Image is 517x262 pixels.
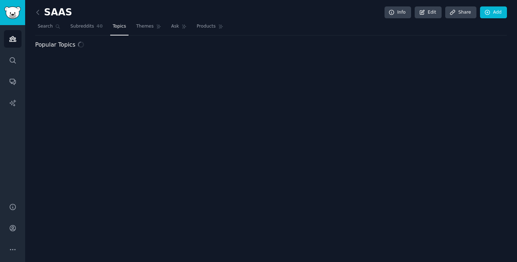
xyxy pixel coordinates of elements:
span: Subreddits [70,23,94,30]
a: Search [35,21,63,35]
a: Themes [134,21,164,35]
a: Products [194,21,226,35]
a: Edit [415,6,442,19]
a: Add [480,6,507,19]
span: Popular Topics [35,41,75,49]
a: Info [385,6,411,19]
a: Topics [110,21,129,35]
h2: SAAS [35,7,72,18]
span: 40 [97,23,103,30]
img: GummySearch logo [4,6,21,19]
a: Share [445,6,476,19]
span: Search [38,23,53,30]
a: Ask [169,21,189,35]
a: Subreddits40 [68,21,105,35]
span: Themes [136,23,154,30]
span: Topics [113,23,126,30]
span: Products [197,23,216,30]
span: Ask [171,23,179,30]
